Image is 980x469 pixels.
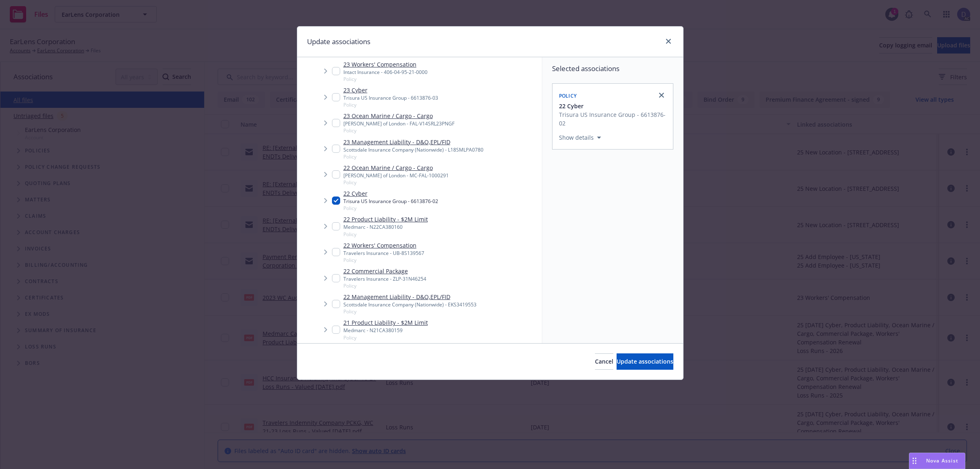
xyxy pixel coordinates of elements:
span: Policy [343,101,438,108]
button: Nova Assist [909,453,965,469]
span: Trisura US Insurance Group - 6613876-02 [559,110,668,127]
div: [PERSON_NAME] of London - MC-FAL-1000291 [343,172,449,179]
a: 23 Cyber [343,86,438,94]
a: 22 Commercial Package [343,267,426,275]
span: Policy [343,257,424,264]
span: Policy [343,76,428,83]
span: Policy [343,127,454,134]
div: Trisura US Insurance Group - 6613876-03 [343,94,438,101]
span: Policy [559,92,577,99]
div: [PERSON_NAME] of London - FAL-V14SRL23PNGF [343,120,454,127]
div: Travelers Insurance - ZLP-31N46254 [343,275,426,282]
a: 23 Management Liability - D&O,EPL/FID [343,138,483,146]
a: 22 Workers' Compensation [343,241,424,250]
div: Travelers Insurance - UB-8S139567 [343,250,424,257]
a: 23 Ocean Marine / Cargo - Cargo [343,112,454,120]
span: Update associations [617,357,673,365]
a: 22 Cyber [343,189,438,198]
span: Policy [343,282,426,289]
span: Nova Assist [926,457,958,464]
button: Update associations [617,353,673,370]
div: Scottsdale Insurance Company (Nationwide) - EKS3419553 [343,301,477,308]
span: Policy [343,153,483,160]
span: Policy [343,179,449,186]
span: Policy [343,334,428,341]
a: close [657,90,666,100]
a: 23 Workers' Compensation [343,60,428,69]
h1: Update associations [307,36,370,47]
button: Cancel [595,353,613,370]
a: close [664,36,673,46]
div: Medmarc - N22CA380160 [343,223,428,230]
div: Intact Insurance - 406-04-95-21-0000 [343,69,428,76]
span: Cancel [595,357,613,365]
span: 22 Cyber [559,102,584,110]
span: Policy [343,205,438,212]
button: Show details [556,133,604,143]
span: Selected associations [552,64,673,74]
div: Trisura US Insurance Group - 6613876-02 [343,198,438,205]
button: 22 Cyber [559,102,668,110]
div: Drag to move [909,453,920,469]
div: Medmarc - N21CA380159 [343,327,428,334]
a: 22 Management Liability - D&O,EPL/FID [343,293,477,301]
span: Policy [343,308,477,315]
span: Policy [343,231,428,238]
a: 22 Product Liability - $2M Limit [343,215,428,223]
a: 21 Product Liability - $2M Limit [343,318,428,327]
a: 22 Ocean Marine / Cargo - Cargo [343,163,449,172]
div: Scottsdale Insurance Company (Nationwide) - L18SMLPA0780 [343,146,483,153]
